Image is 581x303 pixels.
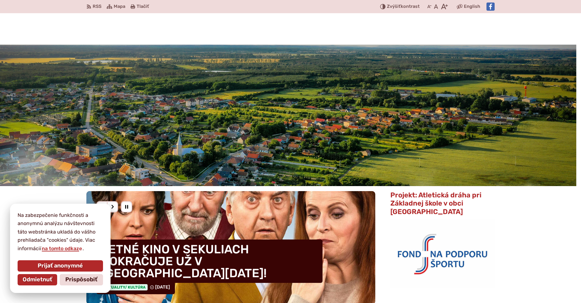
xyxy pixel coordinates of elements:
span: Prijať anonymné [38,262,83,269]
div: Pozastaviť pohyb slajdera [121,201,132,212]
img: logo_fnps.png [390,219,495,287]
span: Prispôsobiť [65,276,97,283]
span: kontrast [387,4,420,9]
span: Tlačiť [137,4,149,9]
button: Prispôsobiť [60,274,103,285]
button: Odmietnuť [18,274,57,285]
span: / Kultúra [125,285,146,289]
a: na tomto odkaze [41,245,83,251]
div: Predošlý slajd [96,201,108,212]
button: Prijať anonymné [18,260,103,272]
span: Mapa [114,3,125,10]
span: English [464,3,480,10]
span: Projekt: Atletická dráha pri Základnej škole v obci [GEOGRAPHIC_DATA] [390,191,481,216]
p: Na zabezpečenie funkčnosti a anonymnú analýzu návštevnosti táto webstránka ukladá do vášho prehli... [18,211,103,253]
a: English [463,3,481,10]
span: Odmietnuť [23,276,52,283]
span: [DATE] [155,284,170,290]
h4: LETNÉ KINO V SEKULIACH POKRAČUJE UŽ V [GEOGRAPHIC_DATA][DATE]! [96,240,323,283]
img: Prejsť na Facebook stránku [486,3,495,11]
span: Aktuality [101,284,148,290]
div: Nasledujúci slajd [107,201,118,212]
span: Zvýšiť [387,4,401,9]
span: RSS [93,3,101,10]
